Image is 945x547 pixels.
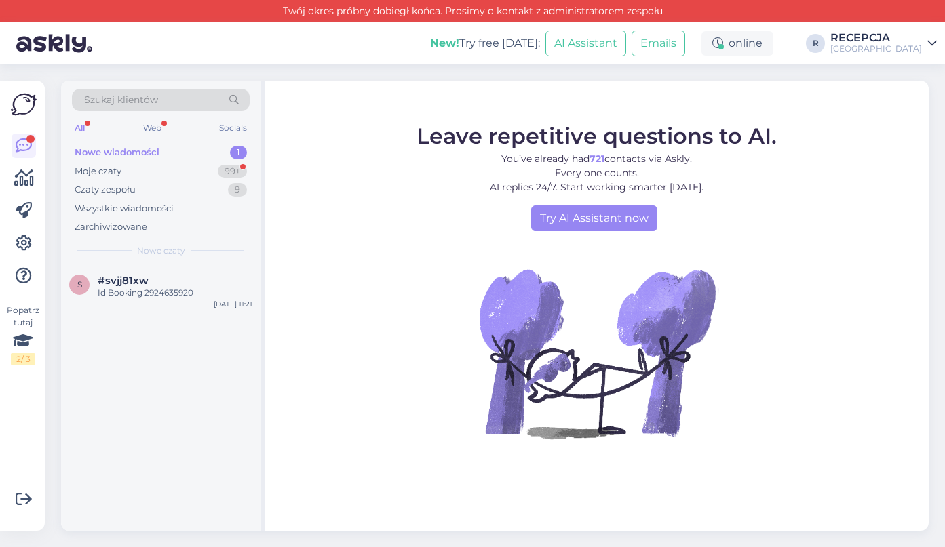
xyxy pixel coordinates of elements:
[216,119,250,137] div: Socials
[417,152,777,195] p: You’ve already had contacts via Askly. Every one counts. AI replies 24/7. Start working smarter [...
[545,31,626,56] button: AI Assistant
[590,153,604,165] b: 721
[531,205,657,231] a: Try AI Assistant now
[11,304,35,365] div: Popatrz tutaj
[218,165,247,178] div: 99+
[11,92,37,117] img: Askly Logo
[98,287,252,299] div: Id Booking 2924635920
[417,123,777,149] span: Leave repetitive questions to AI.
[84,93,158,107] span: Szukaj klientów
[72,119,88,137] div: All
[214,299,252,309] div: [DATE] 11:21
[228,183,247,197] div: 9
[77,279,82,289] span: s
[137,245,185,257] span: Nowe czaty
[701,31,773,56] div: online
[632,31,685,56] button: Emails
[140,119,164,137] div: Web
[806,34,825,53] div: R
[430,35,540,52] div: Try free [DATE]:
[830,33,922,43] div: RECEPCJA
[475,231,719,475] img: No Chat active
[75,220,147,234] div: Zarchiwizowane
[430,37,459,49] b: New!
[830,43,922,54] div: [GEOGRAPHIC_DATA]
[830,33,937,54] a: RECEPCJA[GEOGRAPHIC_DATA]
[75,165,121,178] div: Moje czaty
[11,353,35,365] div: 2 / 3
[75,183,136,197] div: Czaty zespołu
[98,275,149,287] span: #svjj81xw
[75,202,174,216] div: Wszystkie wiadomości
[230,146,247,159] div: 1
[75,146,159,159] div: Nowe wiadomości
